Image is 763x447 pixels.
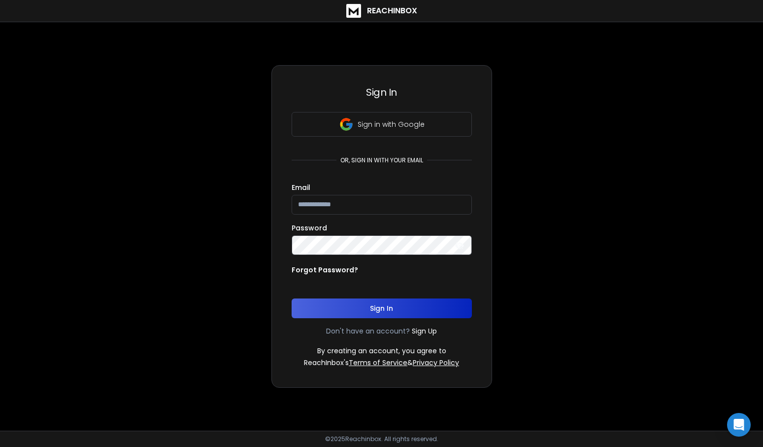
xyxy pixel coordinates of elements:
[336,156,427,164] p: or, sign in with your email
[304,358,459,368] p: ReachInbox's &
[367,5,417,17] h1: ReachInbox
[292,85,472,99] h3: Sign In
[346,4,417,18] a: ReachInbox
[325,435,438,443] p: © 2025 Reachinbox. All rights reserved.
[292,184,310,191] label: Email
[292,224,327,231] label: Password
[326,326,410,336] p: Don't have an account?
[358,119,425,129] p: Sign in with Google
[292,112,472,137] button: Sign in with Google
[346,4,361,18] img: logo
[292,298,472,318] button: Sign In
[349,358,407,368] a: Terms of Service
[413,358,459,368] a: Privacy Policy
[727,413,751,437] div: Open Intercom Messenger
[412,326,437,336] a: Sign Up
[292,265,358,275] p: Forgot Password?
[317,346,446,356] p: By creating an account, you agree to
